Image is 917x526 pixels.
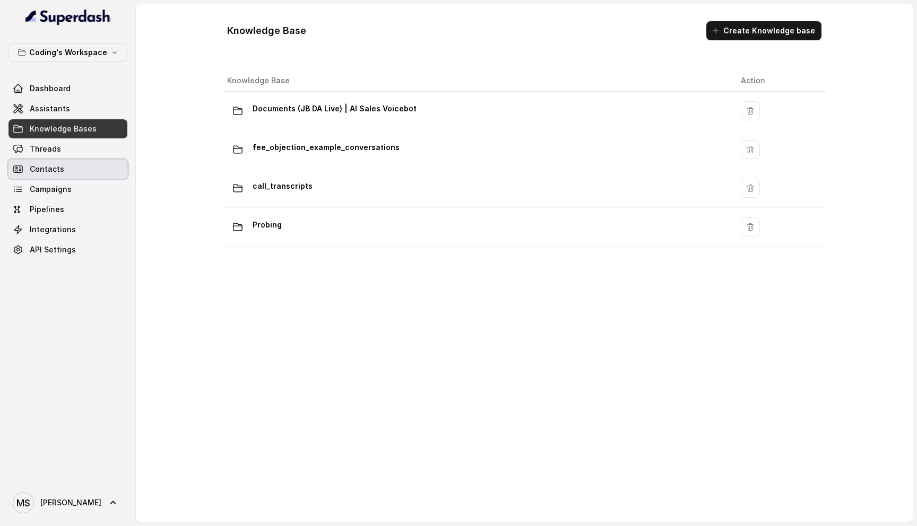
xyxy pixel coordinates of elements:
a: Knowledge Bases [8,119,127,138]
img: light.svg [25,8,111,25]
span: [PERSON_NAME] [40,497,101,508]
button: Coding's Workspace [8,43,127,62]
p: Probing [253,216,282,233]
a: Integrations [8,220,127,239]
a: [PERSON_NAME] [8,488,127,518]
p: Coding's Workspace [29,46,107,59]
h1: Knowledge Base [227,22,306,39]
a: Campaigns [8,180,127,199]
a: Dashboard [8,79,127,98]
p: call_transcripts [253,178,313,195]
span: API Settings [30,244,76,255]
text: MS [16,497,30,509]
a: Pipelines [8,200,127,219]
th: Knowledge Base [223,70,732,92]
button: Create Knowledge base [706,21,821,40]
span: Dashboard [30,83,71,94]
span: Pipelines [30,204,64,215]
a: Assistants [8,99,127,118]
a: Contacts [8,160,127,179]
p: Documents (JB DA Live) | AI Sales Voicebot [253,100,417,117]
a: Threads [8,139,127,159]
span: Assistants [30,103,70,114]
span: Campaigns [30,184,72,195]
span: Threads [30,144,61,154]
span: Knowledge Bases [30,124,97,134]
p: fee_objection_example_conversations [253,139,400,156]
a: API Settings [8,240,127,259]
span: Contacts [30,164,64,174]
span: Integrations [30,224,76,235]
th: Action [732,70,826,92]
